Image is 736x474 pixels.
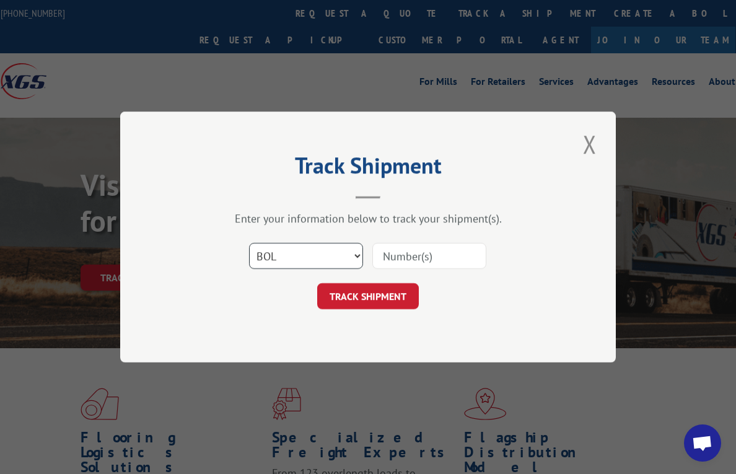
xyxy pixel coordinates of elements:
input: Number(s) [372,243,486,269]
button: TRACK SHIPMENT [317,283,419,309]
button: Close modal [579,127,600,161]
a: Open chat [684,424,721,462]
h2: Track Shipment [182,157,554,180]
div: Enter your information below to track your shipment(s). [182,211,554,226]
